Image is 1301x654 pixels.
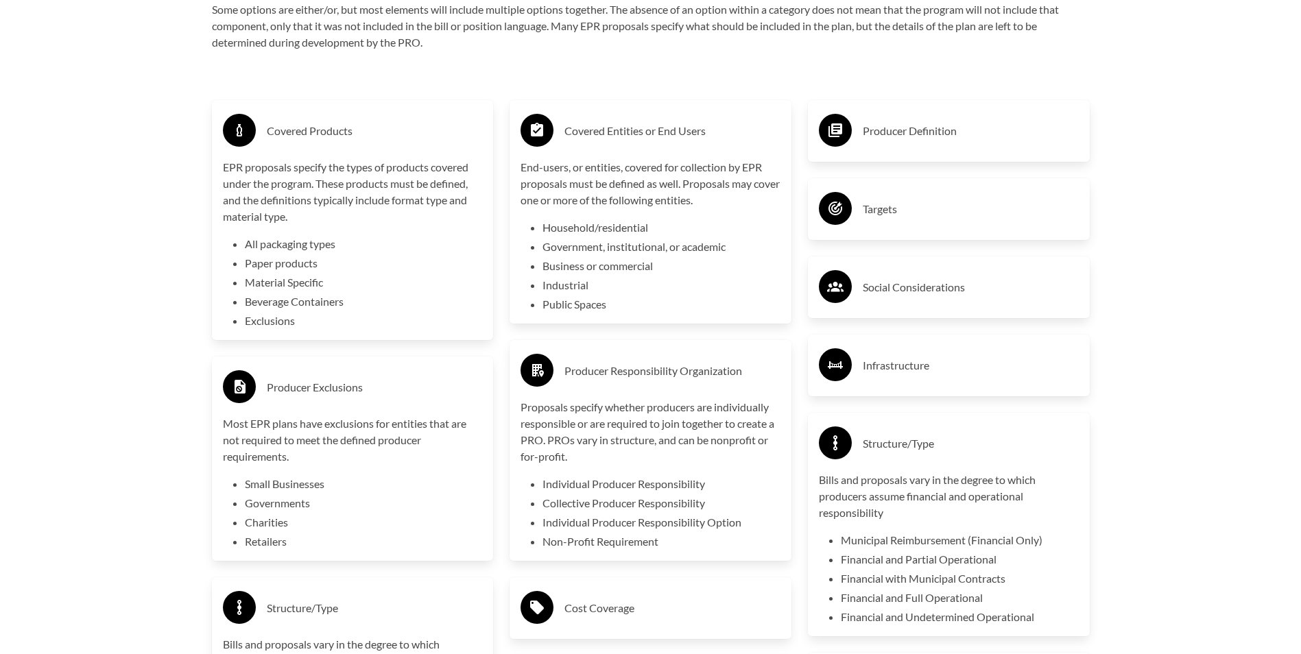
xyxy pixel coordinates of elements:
li: Financial and Undetermined Operational [841,609,1079,625]
li: Household/residential [542,219,780,236]
h3: Covered Products [267,120,483,142]
p: Proposals specify whether producers are individually responsible or are required to join together... [521,399,780,465]
li: Paper products [245,255,483,271]
li: Business or commercial [542,258,780,274]
li: Public Spaces [542,296,780,313]
li: Financial and Full Operational [841,590,1079,606]
p: EPR proposals specify the types of products covered under the program. These products must be def... [223,159,483,225]
li: Charities [245,514,483,531]
h3: Cost Coverage [564,597,780,619]
li: Small Businesses [245,476,483,492]
li: Governments [245,495,483,511]
li: Collective Producer Responsibility [542,495,780,511]
li: Municipal Reimbursement (Financial Only) [841,532,1079,548]
p: Bills and proposals vary in the degree to which producers assume financial and operational respon... [819,472,1079,521]
li: Government, institutional, or academic [542,239,780,255]
h3: Structure/Type [863,433,1079,455]
li: Individual Producer Responsibility [542,476,780,492]
li: Beverage Containers [245,293,483,310]
h3: Targets [863,198,1079,220]
h3: Producer Exclusions [267,376,483,398]
li: Individual Producer Responsibility Option [542,514,780,531]
li: Financial with Municipal Contracts [841,570,1079,587]
h3: Social Considerations [863,276,1079,298]
p: End-users, or entities, covered for collection by EPR proposals must be defined as well. Proposal... [521,159,780,208]
p: Some options are either/or, but most elements will include multiple options together. The absence... [212,1,1090,51]
h3: Structure/Type [267,597,483,619]
h3: Producer Responsibility Organization [564,360,780,382]
h3: Infrastructure [863,354,1079,376]
li: Retailers [245,533,483,550]
li: Material Specific [245,274,483,291]
li: Non-Profit Requirement [542,533,780,550]
li: Exclusions [245,313,483,329]
h3: Covered Entities or End Users [564,120,780,142]
li: Financial and Partial Operational [841,551,1079,568]
h3: Producer Definition [863,120,1079,142]
li: All packaging types [245,236,483,252]
p: Most EPR plans have exclusions for entities that are not required to meet the defined producer re... [223,415,483,465]
li: Industrial [542,277,780,293]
